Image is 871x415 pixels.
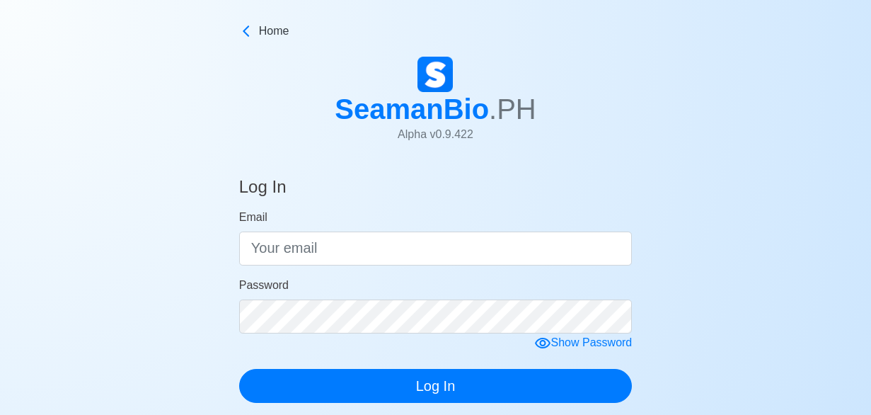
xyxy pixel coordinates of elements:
[239,211,267,223] span: Email
[239,369,633,403] button: Log In
[259,23,289,40] span: Home
[335,126,536,143] p: Alpha v 0.9.422
[335,57,536,154] a: SeamanBio.PHAlpha v0.9.422
[417,57,453,92] img: Logo
[489,93,536,125] span: .PH
[534,334,633,352] div: Show Password
[239,177,287,203] h4: Log In
[335,92,536,126] h1: SeamanBio
[239,23,633,40] a: Home
[239,232,633,266] input: Your email
[239,279,289,291] span: Password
